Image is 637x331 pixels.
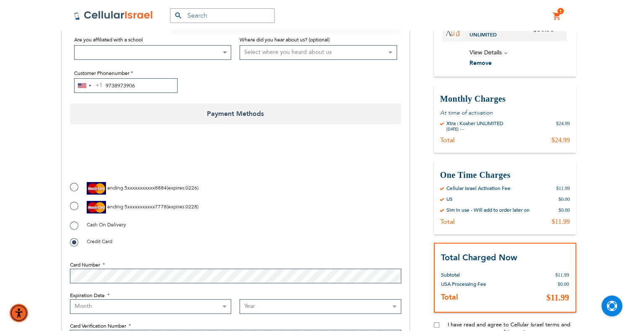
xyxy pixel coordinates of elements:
[95,80,103,91] div: +1
[74,70,129,77] span: Customer Phonenumber
[440,136,455,144] div: Total
[441,252,517,263] strong: Total Charged Now
[559,196,570,203] div: $0.00
[168,185,184,191] span: expires
[186,203,197,210] span: 0228
[70,323,126,329] span: Card Verification Number
[552,11,562,21] a: 1
[70,262,100,268] span: Card Number
[70,201,199,213] label: ( : )
[552,218,570,226] div: $11.99
[87,182,106,195] img: MasterCard
[124,185,167,191] span: 5xxxxxxxxxxx8884
[74,10,153,21] img: Cellular Israel Logo
[533,25,554,33] span: $36.98
[446,196,453,203] div: US
[440,109,570,117] p: At time of activation
[107,203,123,210] span: ending
[10,304,28,322] div: Accessibility Menu
[441,280,486,287] span: USA Processing Fee
[469,49,502,56] span: View Details
[70,103,401,124] span: Payment Methods
[440,93,570,105] h3: Monthly Charges
[552,136,570,144] div: $24.99
[441,264,506,279] th: Subtotal
[556,185,570,192] div: $11.99
[70,182,199,195] label: ( : )
[440,218,455,226] div: Total
[168,203,184,210] span: expires
[87,221,126,228] span: Cash On Delivery
[124,203,167,210] span: 5xxxxxxxxxxx7778
[240,36,330,43] span: Where did you hear about us? (optional)
[446,207,530,213] div: Sim in use - Will add to order later on
[559,207,570,213] div: $0.00
[74,36,143,43] span: Are you affiliated with a school
[555,272,569,277] span: $11.99
[558,281,569,287] span: $0.00
[469,59,492,67] span: Remove
[547,293,569,302] span: $11.99
[446,185,511,192] div: Cellular Israel Activation Fee
[70,143,197,176] iframe: reCAPTCHA
[70,292,105,299] span: Expiration Date
[75,79,103,92] button: Selected country
[87,201,106,213] img: MasterCard
[87,238,112,245] span: Credit Card
[186,185,197,191] span: 0226
[107,185,123,191] span: ending
[559,8,562,15] span: 1
[469,25,534,38] a: Xtra : Kosher UNLIMITED
[74,78,178,93] input: e.g. 201-555-0123
[170,8,275,23] input: Search
[446,127,503,132] div: [DATE] - -
[441,292,458,302] strong: Total
[440,169,570,181] h3: One Time Charges
[556,120,570,132] div: $24.99
[446,120,503,127] div: Xtra : Kosher UNLIMITED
